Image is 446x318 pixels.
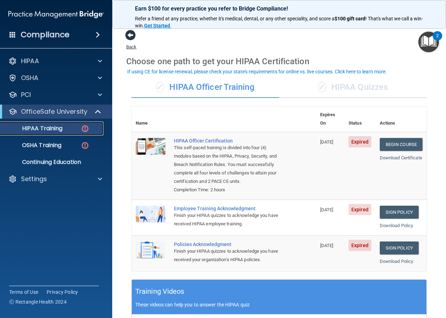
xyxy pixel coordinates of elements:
a: PCI [8,91,102,99]
span: Ⓒ Rectangle Health 2024 [9,298,67,305]
span: [DATE] [320,139,333,145]
span: ✓ [156,82,164,92]
span: [DATE] [320,243,333,248]
span: Expired [349,136,371,147]
a: Download Policy [380,223,413,228]
th: Expires On [316,106,344,132]
p: These videos can help you to answer the HIPAA quiz [135,302,423,307]
th: Status [344,106,376,132]
button: Open Resource Center, 2 new notifications [418,32,439,52]
p: HIPAA [21,57,39,65]
img: PMB logo [8,7,104,21]
div: If using CE for license renewal, please check your state's requirements for online vs. live cours... [127,69,387,74]
div: Completion Time: 2 hours [174,186,281,194]
img: danger-circle.6113f641.png [81,124,89,133]
a: OSHA [8,74,102,82]
button: If using CE for license renewal, please check your state's requirements for online vs. live cours... [126,68,388,75]
a: Begin Course [380,138,423,151]
div: Policies Acknowledgment [174,241,281,247]
a: Privacy Policy [47,289,78,296]
a: Sign Policy [380,206,419,219]
h5: Training Videos [135,285,184,298]
p: HIPAA Training [5,125,62,132]
span: [DATE] [320,207,333,212]
a: Back [126,36,136,49]
div: Choose one path to get your HIPAA Certification [126,51,432,72]
a: Sign Policy [380,241,419,254]
div: This self-paced training is divided into four (4) modules based on the HIPAA, Privacy, Security, ... [174,144,281,186]
p: PCI [21,91,31,99]
a: Get Started [144,23,171,28]
span: Expired [349,240,371,251]
p: Continuing Education [5,159,100,166]
h4: Compliance [21,30,69,40]
span: ! That's what we call a win-win. [135,16,423,28]
a: HIPAA Officer Certification [174,138,281,144]
span: ✓ [318,82,326,92]
p: OSHA Training [5,142,61,149]
a: OfficeSafe University [8,107,102,116]
a: HIPAA [8,57,102,65]
img: danger-circle.6113f641.png [81,141,89,150]
div: HIPAA Officer Training [131,77,279,98]
a: Download Certificate [380,155,422,160]
span: Refer a friend at any practice, whether it's medical, dental, or any other speciality, and score a [135,16,334,21]
th: Name [131,106,170,132]
th: Actions [376,106,427,132]
div: Employee Training Acknowledgment [174,206,281,211]
div: Finish your HIPAA quizzes to acknowledge you have received HIPAA employee training. [174,211,281,228]
div: 2 [436,36,439,45]
span: Expired [349,204,371,215]
a: Download Policy [380,259,413,264]
a: Terms of Use [9,289,38,296]
strong: $100 gift card [334,16,365,21]
p: Earn $100 for every practice you refer to Bridge Compliance! [135,5,423,12]
p: Settings [21,175,47,183]
a: Settings [8,175,102,183]
div: HIPAA Quizzes [279,77,427,98]
div: Finish your HIPAA quizzes to acknowledge you have received your organization’s HIPAA policies. [174,247,281,264]
p: OSHA [21,74,39,82]
p: OfficeSafe University [21,107,87,116]
strong: Get Started [144,23,170,28]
